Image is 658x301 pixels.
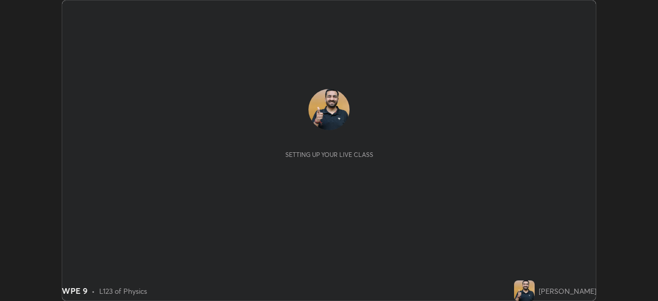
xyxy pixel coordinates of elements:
[514,280,535,301] img: ff9b44368b1746629104e40f292850d8.jpg
[92,286,95,296] div: •
[539,286,596,296] div: [PERSON_NAME]
[285,151,373,158] div: Setting up your live class
[308,89,350,130] img: ff9b44368b1746629104e40f292850d8.jpg
[99,286,147,296] div: L123 of Physics
[62,285,87,297] div: WPE 9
